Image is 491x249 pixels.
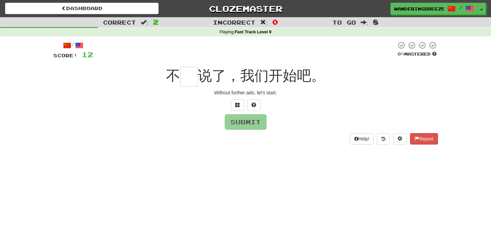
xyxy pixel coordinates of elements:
div: Without further ado, let's start. [53,89,438,96]
span: 8 [373,18,379,26]
span: To go [332,19,356,26]
span: / [459,5,462,10]
strong: Fast Track Level 9 [235,30,272,34]
span: WanderingBreeze3287 [394,6,444,12]
span: Correct [103,19,136,26]
span: 0 [272,18,278,26]
a: WanderingBreeze3287 / [390,3,478,15]
button: Report [410,133,438,145]
div: Mastered [396,51,438,57]
button: Single letter hint - you only get 1 per sentence and score half the points! alt+h [247,99,261,111]
button: Switch sentence to multiple choice alt+p [231,99,244,111]
span: 说了，我们开始吧。 [198,68,325,84]
span: 2 [153,18,159,26]
span: : [141,20,148,25]
button: Round history (alt+y) [377,133,390,145]
a: Dashboard [5,3,159,14]
span: 不 [166,68,180,84]
a: Clozemaster [169,3,322,14]
span: 0 % [398,51,404,57]
span: 12 [82,50,93,59]
span: : [260,20,268,25]
span: Score: [53,53,78,58]
button: Help! [350,133,374,145]
button: Submit [225,114,267,130]
span: Incorrect [213,19,255,26]
div: / [53,41,93,50]
span: : [361,20,368,25]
